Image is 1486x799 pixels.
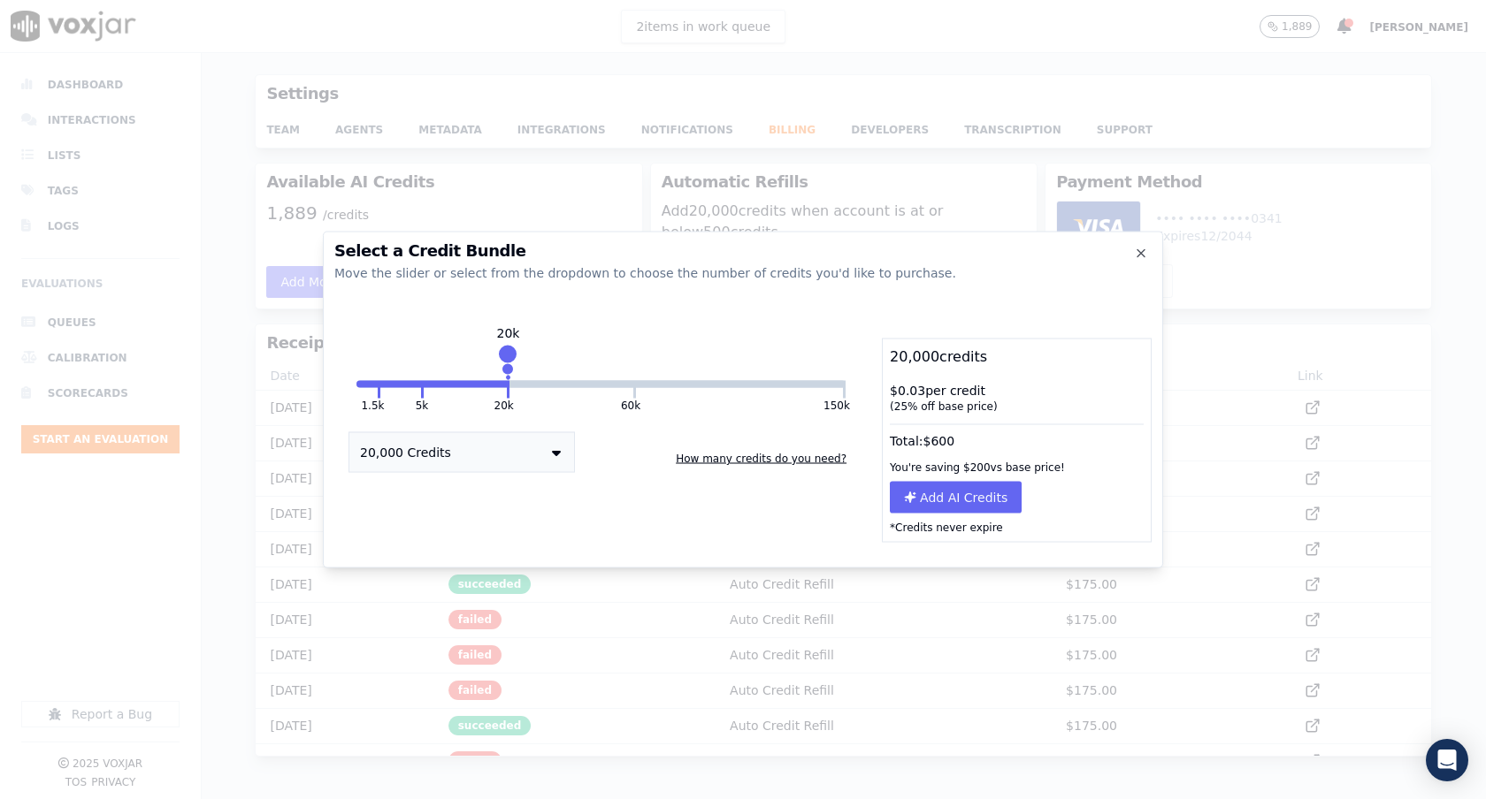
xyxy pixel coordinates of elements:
button: 20,000 Credits [349,432,575,473]
button: 60k [621,399,640,413]
button: 150k [823,399,850,413]
div: Open Intercom Messenger [1426,739,1468,781]
div: 20,000 credits [883,339,1151,375]
button: Add AI Credits [890,482,1022,514]
button: 5k [380,381,422,388]
button: 5k [416,399,429,413]
button: How many credits do you need? [669,445,854,473]
h2: Select a Credit Bundle [334,243,1152,259]
button: 20k [494,399,514,413]
button: 60k [509,381,633,388]
div: $ 0.03 per credit [883,375,1151,421]
button: 1.5k [356,381,377,388]
div: Total: $ 600 [883,421,1151,453]
div: Move the slider or select from the dropdown to choose the number of credits you'd like to purchase. [334,264,1152,282]
button: 20k [424,381,507,388]
button: 150k [636,381,843,388]
div: 20k [497,324,520,342]
div: You're saving $ 200 vs base price! [883,453,1151,482]
div: ( 25 % off base price) [890,399,1144,414]
button: 1.5k [361,399,384,413]
p: *Credits never expire [883,514,1151,542]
